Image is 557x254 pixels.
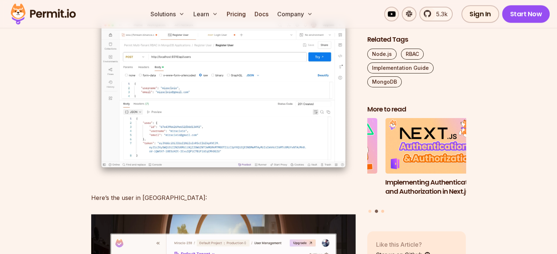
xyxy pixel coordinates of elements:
[385,178,484,196] h3: Implementing Authentication and Authorization in Next.js
[367,35,466,44] h2: Related Tags
[274,7,316,21] button: Company
[367,49,397,60] a: Node.js
[279,178,378,196] h3: Implementing Multi-Tenant RBAC in Nuxt.js
[385,118,484,174] img: Implementing Authentication and Authorization in Next.js
[224,7,249,21] a: Pricing
[461,5,499,23] a: Sign In
[401,49,424,60] a: RBAC
[375,210,378,213] button: Go to slide 2
[376,240,431,249] p: Like this Article?
[91,192,356,202] p: Here’s the user in [GEOGRAPHIC_DATA]:
[367,76,402,87] a: MongoDB
[279,118,378,205] li: 1 of 3
[367,62,434,73] a: Implementation Guide
[368,210,371,213] button: Go to slide 1
[385,118,484,205] a: Implementing Authentication and Authorization in Next.jsImplementing Authentication and Authoriza...
[148,7,187,21] button: Solutions
[419,7,453,21] a: 5.3k
[432,10,448,18] span: 5.3k
[385,118,484,205] li: 2 of 3
[502,5,550,23] a: Start Now
[252,7,271,21] a: Docs
[190,7,221,21] button: Learn
[381,210,384,213] button: Go to slide 3
[367,118,466,214] div: Posts
[7,1,79,26] img: Permit logo
[91,12,356,181] img: image.png
[367,105,466,114] h2: More to read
